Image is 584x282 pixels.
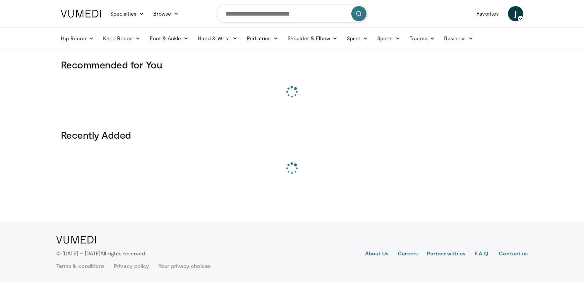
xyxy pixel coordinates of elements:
a: Careers [398,250,418,259]
a: Privacy policy [114,262,149,270]
input: Search topics, interventions [216,5,368,23]
a: Contact us [499,250,528,259]
a: Knee Recon [98,31,145,46]
a: Spine [342,31,372,46]
h3: Recommended for You [61,59,523,71]
a: Trauma [405,31,440,46]
a: Sports [373,31,405,46]
a: F.A.Q. [474,250,490,259]
a: Partner with us [427,250,465,259]
img: VuMedi Logo [61,10,101,17]
img: VuMedi Logo [56,236,96,244]
a: Foot & Ankle [145,31,194,46]
a: Pediatrics [242,31,283,46]
a: Favorites [472,6,503,21]
a: Hand & Wrist [193,31,242,46]
a: Hip Recon [56,31,98,46]
span: All rights reserved [100,250,145,257]
a: J [508,6,523,21]
a: About Us [365,250,389,259]
a: Browse [149,6,184,21]
a: Your privacy choices [158,262,210,270]
a: Specialties [106,6,149,21]
a: Shoulder & Elbow [283,31,342,46]
a: Business [440,31,478,46]
p: © [DATE] – [DATE] [56,250,145,257]
h3: Recently Added [61,129,523,141]
a: Terms & conditions [56,262,105,270]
